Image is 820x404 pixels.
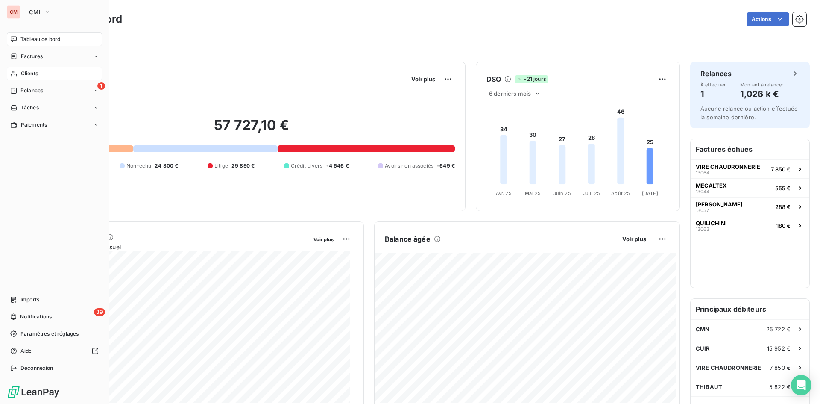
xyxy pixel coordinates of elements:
[48,117,455,142] h2: 57 727,10 €
[696,208,709,213] span: 13057
[691,197,809,216] button: [PERSON_NAME]13057288 €
[29,9,41,15] span: CMI
[385,234,430,244] h6: Balance âgée
[691,159,809,178] button: VIRE CHAUDRONNERIE130647 850 €
[496,190,512,196] tspan: Avr. 25
[620,235,649,243] button: Voir plus
[696,182,727,189] span: MECALTEX
[20,347,32,355] span: Aide
[411,76,435,83] span: Voir plus
[155,162,178,170] span: 24 300 €
[791,375,811,395] div: Open Intercom Messenger
[21,121,47,129] span: Paiements
[776,222,791,229] span: 180 €
[700,68,732,79] h6: Relances
[97,82,105,90] span: 1
[766,326,791,333] span: 25 722 €
[696,326,709,333] span: CMN
[489,90,531,97] span: 6 derniers mois
[767,345,791,352] span: 15 952 €
[385,162,433,170] span: Avoirs non associés
[7,344,102,358] a: Aide
[525,190,541,196] tspan: Mai 25
[231,162,255,170] span: 29 850 €
[7,385,60,399] img: Logo LeanPay
[696,201,743,208] span: [PERSON_NAME]
[20,296,39,304] span: Imports
[769,383,791,390] span: 5 822 €
[691,178,809,197] button: MECALTEX13044555 €
[553,190,571,196] tspan: Juin 25
[326,162,349,170] span: -4 646 €
[409,75,438,83] button: Voir plus
[21,104,39,112] span: Tâches
[696,364,761,371] span: VIRE CHAUDRONNERIE
[696,189,709,194] span: 13044
[126,162,151,170] span: Non-échu
[7,5,20,19] div: CM
[696,220,727,227] span: QUILICHINI
[740,82,784,87] span: Montant à relancer
[20,330,79,338] span: Paramètres et réglages
[21,70,38,77] span: Clients
[48,242,307,251] span: Chiffre d'affaires mensuel
[437,162,455,170] span: -649 €
[691,299,809,319] h6: Principaux débiteurs
[611,190,630,196] tspan: Août 25
[311,235,336,243] button: Voir plus
[691,216,809,235] button: QUILICHINI13063180 €
[740,87,784,101] h4: 1,026 k €
[515,75,548,83] span: -21 jours
[622,236,646,242] span: Voir plus
[313,236,334,242] span: Voir plus
[696,345,710,352] span: CUIR
[696,383,722,390] span: THIBAUT
[700,87,726,101] h4: 1
[696,163,760,170] span: VIRE CHAUDRONNERIE
[20,87,43,94] span: Relances
[747,12,789,26] button: Actions
[486,74,501,84] h6: DSO
[20,35,60,43] span: Tableau de bord
[691,139,809,159] h6: Factures échues
[642,190,658,196] tspan: [DATE]
[700,105,798,121] span: Aucune relance ou action effectuée la semaine dernière.
[700,82,726,87] span: À effectuer
[20,364,53,372] span: Déconnexion
[21,53,43,60] span: Factures
[20,313,52,321] span: Notifications
[696,170,709,175] span: 13064
[583,190,600,196] tspan: Juil. 25
[214,162,228,170] span: Litige
[775,203,791,210] span: 288 €
[291,162,323,170] span: Crédit divers
[771,166,791,173] span: 7 850 €
[770,364,791,371] span: 7 850 €
[94,308,105,316] span: 39
[696,227,709,232] span: 13063
[775,185,791,192] span: 555 €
